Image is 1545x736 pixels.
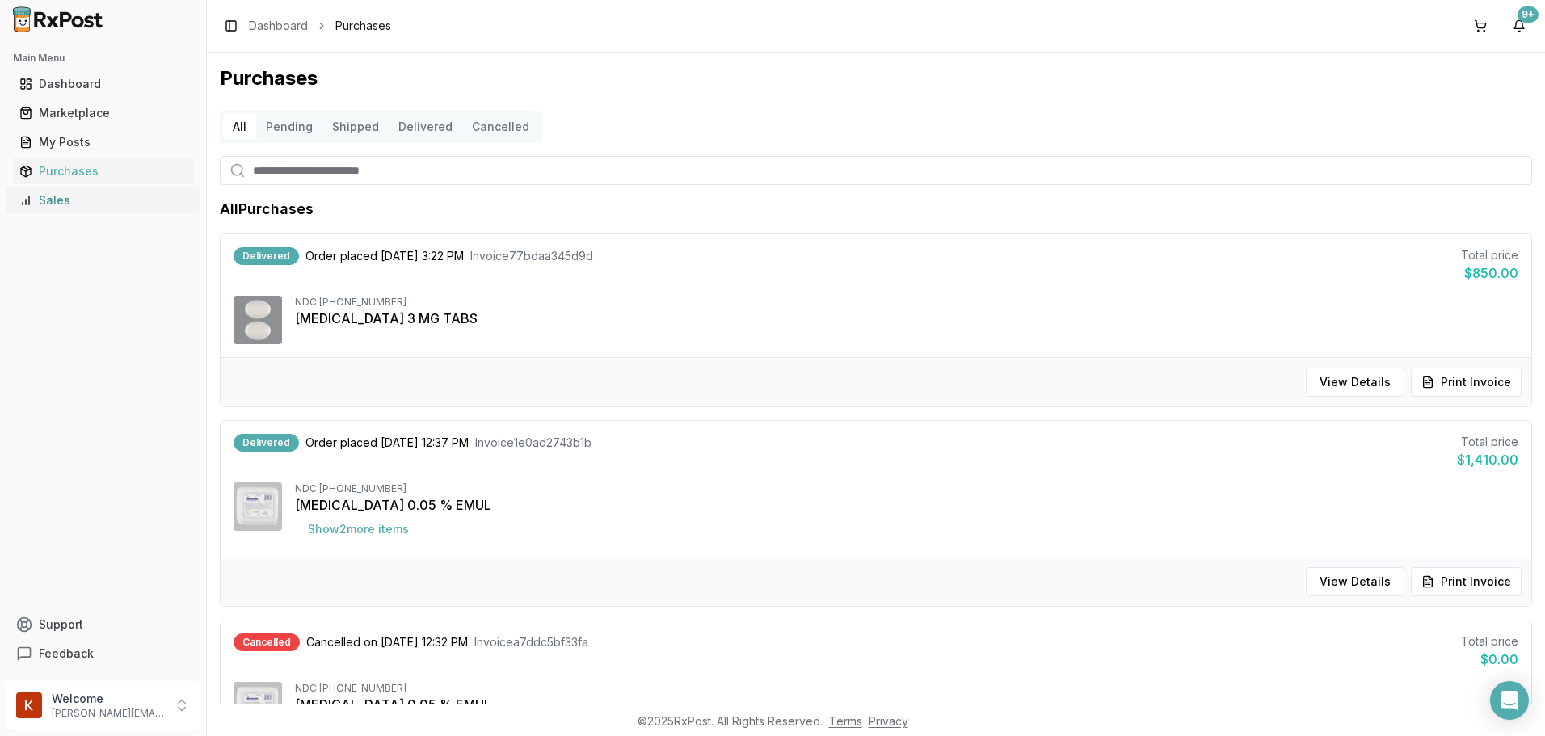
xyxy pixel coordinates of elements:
[19,105,187,121] div: Marketplace
[1461,633,1518,650] div: Total price
[305,435,469,451] span: Order placed [DATE] 12:37 PM
[1506,13,1532,39] button: 9+
[52,691,164,707] p: Welcome
[462,114,539,140] button: Cancelled
[470,248,593,264] span: Invoice 77bdaa345d9d
[39,646,94,662] span: Feedback
[256,114,322,140] button: Pending
[6,158,200,184] button: Purchases
[1518,6,1539,23] div: 9+
[13,157,193,186] a: Purchases
[869,714,908,728] a: Privacy
[13,52,193,65] h2: Main Menu
[1461,650,1518,669] div: $0.00
[1457,450,1518,469] div: $1,410.00
[295,682,1518,695] div: NDC: [PHONE_NUMBER]
[1411,368,1522,397] button: Print Invoice
[295,309,1518,328] div: [MEDICAL_DATA] 3 MG TABS
[19,76,187,92] div: Dashboard
[1461,263,1518,283] div: $850.00
[322,114,389,140] button: Shipped
[295,495,1518,515] div: [MEDICAL_DATA] 0.05 % EMUL
[234,482,282,531] img: Restasis 0.05 % EMUL
[474,634,588,650] span: Invoice a7ddc5bf33fa
[234,434,299,452] div: Delivered
[1411,567,1522,596] button: Print Invoice
[13,69,193,99] a: Dashboard
[16,692,42,718] img: User avatar
[220,65,1532,91] h1: Purchases
[1461,247,1518,263] div: Total price
[234,682,282,730] img: Restasis 0.05 % EMUL
[19,163,187,179] div: Purchases
[295,515,422,544] button: Show2more items
[6,6,110,32] img: RxPost Logo
[13,186,193,215] a: Sales
[6,71,200,97] button: Dashboard
[6,639,200,668] button: Feedback
[295,296,1518,309] div: NDC: [PHONE_NUMBER]
[6,187,200,213] button: Sales
[829,714,862,728] a: Terms
[305,248,464,264] span: Order placed [DATE] 3:22 PM
[6,129,200,155] button: My Posts
[335,18,391,34] span: Purchases
[234,247,299,265] div: Delivered
[223,114,256,140] button: All
[249,18,308,34] a: Dashboard
[234,633,300,651] div: Cancelled
[19,192,187,208] div: Sales
[306,634,468,650] span: Cancelled on [DATE] 12:32 PM
[234,296,282,344] img: Rybelsus 3 MG TABS
[220,198,314,221] h1: All Purchases
[249,18,391,34] nav: breadcrumb
[1306,368,1404,397] button: View Details
[6,610,200,639] button: Support
[52,707,164,720] p: [PERSON_NAME][EMAIL_ADDRESS][DOMAIN_NAME]
[6,100,200,126] button: Marketplace
[19,134,187,150] div: My Posts
[1306,567,1404,596] button: View Details
[389,114,462,140] button: Delivered
[475,435,591,451] span: Invoice 1e0ad2743b1b
[13,128,193,157] a: My Posts
[1457,434,1518,450] div: Total price
[295,695,1518,714] div: [MEDICAL_DATA] 0.05 % EMUL
[295,482,1518,495] div: NDC: [PHONE_NUMBER]
[13,99,193,128] a: Marketplace
[1490,681,1529,720] div: Open Intercom Messenger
